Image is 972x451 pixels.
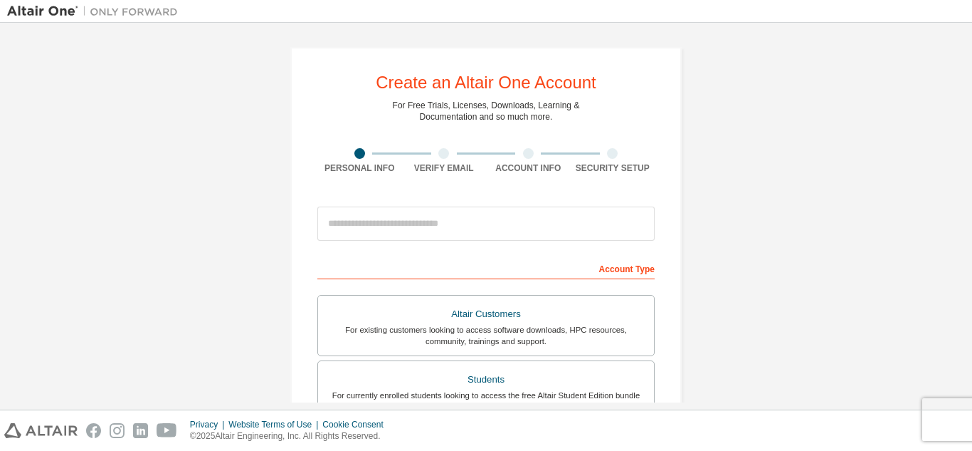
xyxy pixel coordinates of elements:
[571,162,655,174] div: Security Setup
[190,430,392,442] p: © 2025 Altair Engineering, Inc. All Rights Reserved.
[190,419,228,430] div: Privacy
[228,419,322,430] div: Website Terms of Use
[402,162,487,174] div: Verify Email
[133,423,148,438] img: linkedin.svg
[393,100,580,123] div: For Free Trials, Licenses, Downloads, Learning & Documentation and so much more.
[110,423,125,438] img: instagram.svg
[4,423,78,438] img: altair_logo.svg
[486,162,571,174] div: Account Info
[86,423,101,438] img: facebook.svg
[327,370,645,390] div: Students
[327,304,645,324] div: Altair Customers
[157,423,177,438] img: youtube.svg
[317,256,655,279] div: Account Type
[327,324,645,347] div: For existing customers looking to access software downloads, HPC resources, community, trainings ...
[322,419,391,430] div: Cookie Consent
[327,390,645,413] div: For currently enrolled students looking to access the free Altair Student Edition bundle and all ...
[376,74,596,91] div: Create an Altair One Account
[7,4,185,19] img: Altair One
[317,162,402,174] div: Personal Info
